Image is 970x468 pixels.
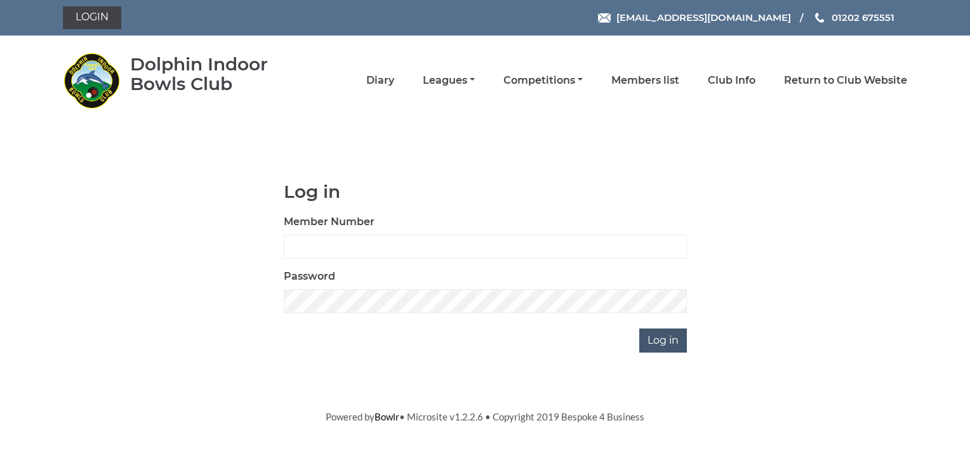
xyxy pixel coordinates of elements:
h1: Log in [284,182,687,202]
a: Login [63,6,121,29]
img: Dolphin Indoor Bowls Club [63,52,120,109]
input: Log in [639,328,687,353]
a: Diary [366,74,394,88]
label: Member Number [284,214,375,230]
img: Phone us [815,13,824,23]
a: Return to Club Website [784,74,907,88]
a: Bowlr [375,411,399,422]
span: 01202 675551 [832,11,894,23]
span: [EMAIL_ADDRESS][DOMAIN_NAME] [616,11,791,23]
span: Powered by • Microsite v1.2.2.6 • Copyright 2019 Bespoke 4 Business [326,411,644,422]
a: Leagues [423,74,475,88]
a: Club Info [708,74,755,88]
a: Members list [611,74,679,88]
a: Email [EMAIL_ADDRESS][DOMAIN_NAME] [598,10,791,25]
a: Competitions [503,74,583,88]
div: Dolphin Indoor Bowls Club [130,55,305,94]
label: Password [284,269,335,284]
a: Phone us 01202 675551 [813,10,894,25]
img: Email [598,13,611,23]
